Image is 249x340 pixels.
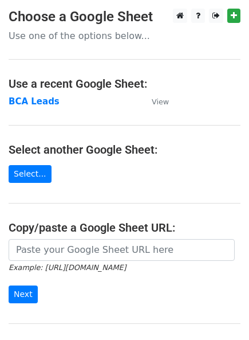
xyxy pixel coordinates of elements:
[9,165,52,183] a: Select...
[140,96,169,107] a: View
[152,97,169,106] small: View
[9,9,240,25] h3: Choose a Google Sheet
[9,77,240,91] h4: Use a recent Google Sheet:
[9,286,38,303] input: Next
[9,96,60,107] a: BCA Leads
[9,143,240,157] h4: Select another Google Sheet:
[9,239,235,261] input: Paste your Google Sheet URL here
[9,221,240,235] h4: Copy/paste a Google Sheet URL:
[9,263,126,272] small: Example: [URL][DOMAIN_NAME]
[9,30,240,42] p: Use one of the options below...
